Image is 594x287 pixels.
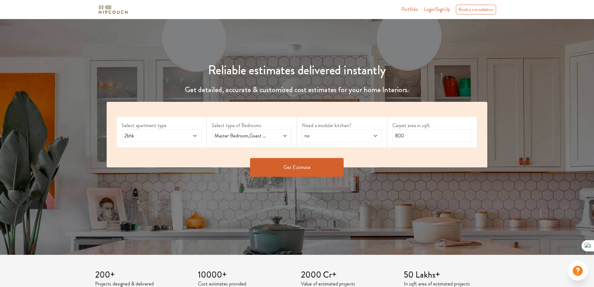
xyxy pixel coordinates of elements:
[122,122,201,129] label: Select apartment type
[301,270,396,280] h3: 2000 Cr+
[98,4,129,15] img: logo-horizontal.svg
[95,270,191,280] h3: 200+
[392,129,472,142] input: Enter area sqft
[250,158,344,177] button: Get Estimate
[302,122,382,129] label: Need a modular kitchen?
[404,270,499,280] h3: 50 Lakhs+
[424,6,450,13] span: Login/SignUp
[456,5,496,14] div: Book a consultation
[103,63,491,78] h1: Reliable estimates delivered instantly
[212,122,292,129] label: Select type of Bedrooms
[103,85,491,94] h4: Get detailed, accurate & customized cost estimates for your home Interiors.
[213,132,269,140] span: Master Bedroom,Guest Bedroom
[303,132,359,140] span: no
[392,122,472,129] label: Carpet area in sqft.
[123,132,179,140] span: 2bhk
[98,2,129,17] span: logo-horizontal.svg
[198,270,293,280] h3: 10000+
[401,6,418,13] a: Portfolio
